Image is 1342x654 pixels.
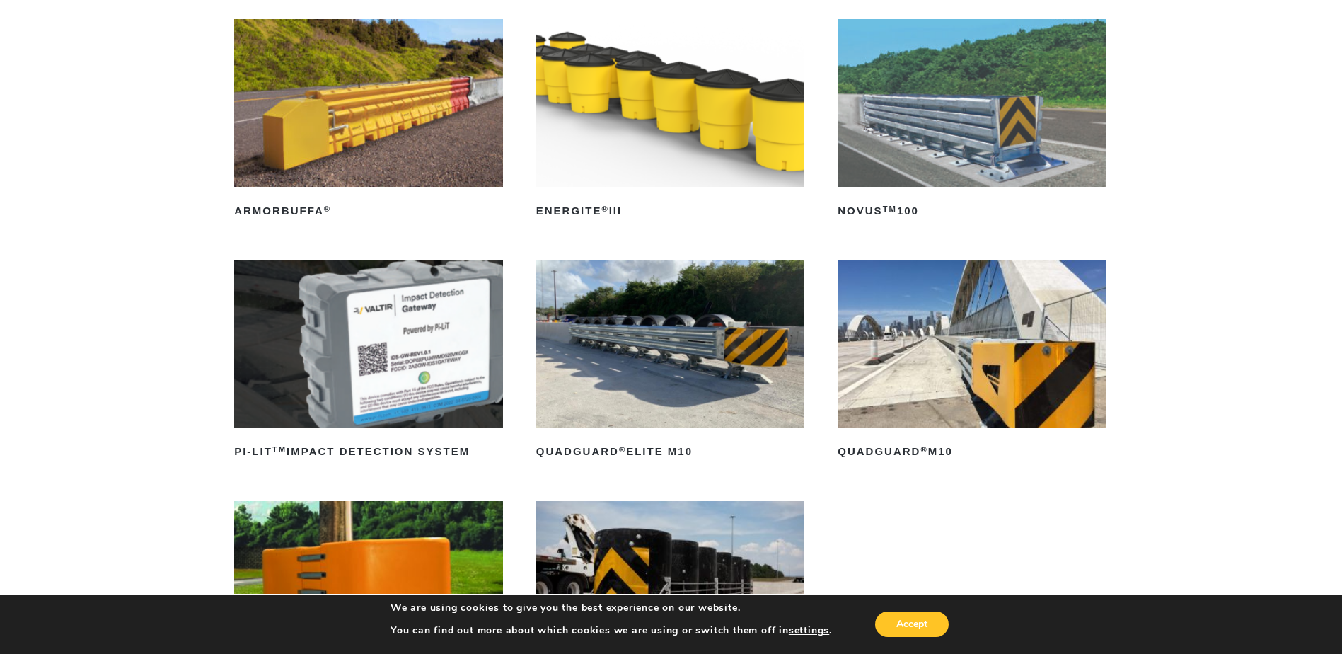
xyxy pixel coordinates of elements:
[838,19,1106,222] a: NOVUSTM100
[875,612,949,637] button: Accept
[536,200,805,222] h2: ENERGITE III
[838,260,1106,464] a: QuadGuard®M10
[838,200,1106,222] h2: NOVUS 100
[391,602,832,614] p: We are using cookies to give you the best experience on our website.
[234,200,503,222] h2: ArmorBuffa
[536,19,805,222] a: ENERGITE®III
[883,205,897,213] sup: TM
[536,260,805,464] a: QuadGuard®Elite M10
[324,205,331,213] sup: ®
[391,624,832,637] p: You can find out more about which cookies we are using or switch them off in .
[838,441,1106,464] h2: QuadGuard M10
[536,441,805,464] h2: QuadGuard Elite M10
[619,445,626,454] sup: ®
[789,624,829,637] button: settings
[601,205,608,213] sup: ®
[234,260,503,464] a: PI-LITTMImpact Detection System
[272,445,287,454] sup: TM
[234,441,503,464] h2: PI-LIT Impact Detection System
[234,19,503,222] a: ArmorBuffa®
[920,445,927,454] sup: ®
